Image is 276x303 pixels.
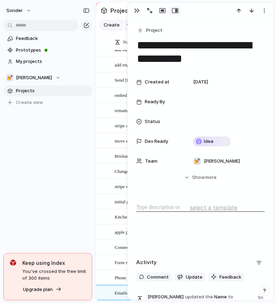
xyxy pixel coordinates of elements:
[204,138,213,145] span: Idea
[109,4,135,17] span: Projects
[174,273,205,282] button: Update
[185,293,213,301] span: updated the
[136,25,165,36] button: Project
[16,47,90,54] span: Prototypes
[146,27,162,34] span: Project
[145,118,160,125] span: Status
[4,45,92,56] a: Prototypes
[123,39,134,46] span: Name
[145,98,165,105] span: Ready By
[147,274,169,281] span: Comment
[4,56,92,67] a: My projects
[148,293,184,301] span: [PERSON_NAME]
[189,202,238,213] button: select a template
[104,22,120,29] span: Create
[186,274,202,281] span: Update
[136,258,157,267] h2: Activity
[16,35,90,42] span: Feedback
[4,72,92,83] button: 💅[PERSON_NAME]
[258,293,265,301] span: 1m
[99,19,123,31] button: Create
[21,285,64,295] button: Upgrade plan
[136,273,172,282] button: Comment
[190,203,237,212] span: select a template
[145,158,157,165] span: Team
[6,74,13,81] div: 💅
[219,274,241,281] span: Feedback
[204,158,240,165] span: [PERSON_NAME]
[193,78,208,86] span: [DATE]
[192,174,205,181] span: Show
[136,171,265,184] button: Showmore
[3,5,35,16] button: sonder
[16,99,43,106] span: Create view
[22,268,86,282] span: You've crossed the free limit of 300 items
[23,286,53,293] span: Upgrade plan
[6,7,23,14] span: sonder
[4,97,92,108] button: Create view
[16,87,90,94] span: Projects
[145,78,169,86] span: Created at
[16,58,90,65] span: My projects
[4,33,92,44] a: Feedback
[228,293,233,301] span: to
[4,86,92,96] a: Projects
[205,174,217,181] span: more
[208,273,244,282] button: Feedback
[194,158,201,165] div: 💅
[22,259,86,267] span: Keep using Index
[16,74,52,81] span: [PERSON_NAME]
[145,138,168,145] span: Dev Ready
